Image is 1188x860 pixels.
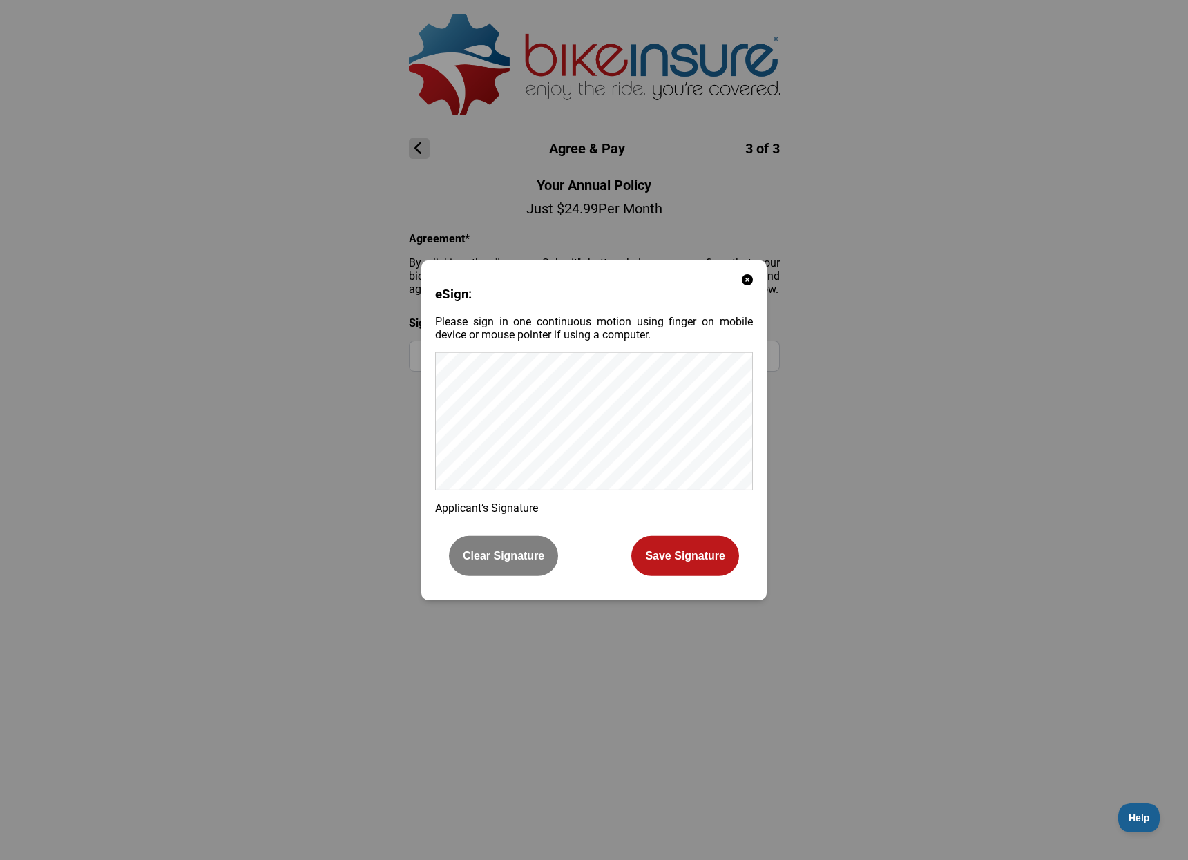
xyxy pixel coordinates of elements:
h3: eSign: [435,287,753,302]
button: Save Signature [631,536,739,576]
button: Clear Signature [449,536,558,576]
p: Please sign in one continuous motion using finger on mobile device or mouse pointer if using a co... [435,315,753,341]
iframe: Toggle Customer Support [1118,803,1160,832]
p: Applicant’s Signature [435,501,753,515]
